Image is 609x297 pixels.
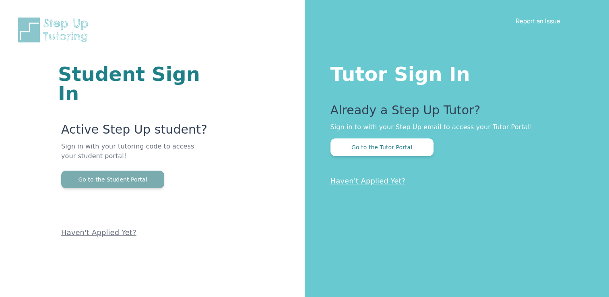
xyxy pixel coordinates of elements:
[516,17,560,25] a: Report an Issue
[16,16,93,44] img: Step Up Tutoring horizontal logo
[330,138,434,156] button: Go to the Tutor Portal
[330,122,577,132] p: Sign in to with your Step Up email to access your Tutor Portal!
[61,175,164,183] a: Go to the Student Portal
[61,171,164,188] button: Go to the Student Portal
[330,103,577,122] p: Already a Step Up Tutor?
[61,142,208,171] p: Sign in with your tutoring code to access your student portal!
[330,177,406,185] a: Haven't Applied Yet?
[61,122,208,142] p: Active Step Up student?
[61,228,136,237] a: Haven't Applied Yet?
[330,143,434,151] a: Go to the Tutor Portal
[58,64,208,103] h1: Student Sign In
[330,61,577,84] h1: Tutor Sign In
